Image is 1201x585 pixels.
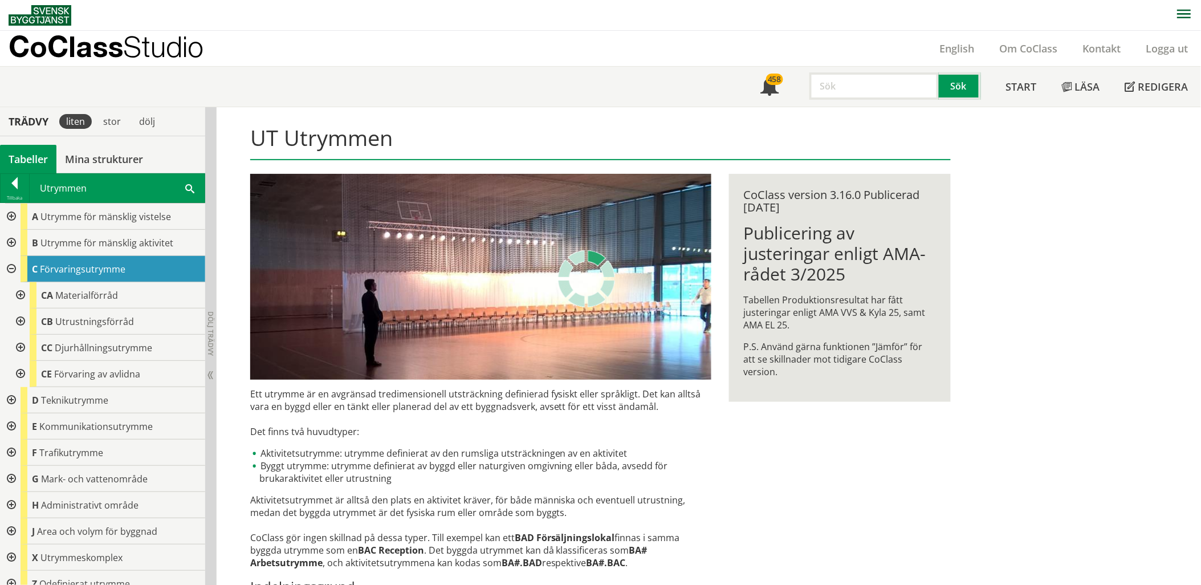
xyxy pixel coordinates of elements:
span: Notifikationer [760,79,779,97]
img: Svensk Byggtjänst [9,5,71,26]
span: Studio [123,30,203,63]
span: J [32,525,35,538]
span: Utrymme för mänsklig vistelse [40,210,171,223]
h1: UT Utrymmen [250,125,951,160]
span: Area och volym för byggnad [37,525,157,538]
span: Redigera [1138,80,1188,94]
span: X [32,551,38,564]
span: C [32,263,38,275]
span: CA [41,289,53,302]
a: Om CoClass [987,42,1070,55]
h1: Publicering av justeringar enligt AMA-rådet 3/2025 [744,223,936,285]
span: G [32,473,39,485]
a: Redigera [1113,67,1201,107]
a: English [927,42,987,55]
span: Dölj trädvy [206,311,215,356]
span: Utrymmeskomplex [40,551,123,564]
span: H [32,499,39,511]
span: CE [41,368,52,380]
p: P.S. Använd gärna funktionen ”Jämför” för att se skillnader mot tidigare CoClass version. [744,340,936,378]
div: liten [59,114,92,129]
img: Laddar [558,250,615,307]
p: CoClass [9,40,203,53]
span: Sök i tabellen [185,182,194,194]
span: Djurhållningsutrymme [55,342,152,354]
a: Mina strukturer [56,145,152,173]
strong: BA#.BAC [587,556,626,569]
span: Förvaringsutrymme [40,263,125,275]
span: Läsa [1075,80,1100,94]
div: Tillbaka [1,193,29,202]
span: A [32,210,38,223]
span: F [32,446,37,459]
span: Trafikutrymme [39,446,103,459]
span: Utrustningsförråd [55,315,134,328]
span: E [32,420,37,433]
strong: BA# Arbetsutrymme [250,544,648,569]
input: Sök [809,72,939,100]
span: Materialförråd [55,289,118,302]
img: utrymme.jpg [250,174,711,380]
span: CC [41,342,52,354]
span: Mark- och vattenområde [41,473,148,485]
div: Utrymmen [30,174,205,202]
span: Start [1006,80,1037,94]
div: CoClass version 3.16.0 Publicerad [DATE] [744,189,936,214]
span: Förvaring av avlidna [54,368,140,380]
div: 458 [766,74,783,85]
a: Kontakt [1070,42,1134,55]
span: Teknikutrymme [41,394,108,407]
li: Aktivitetsutrymme: utrymme definierat av den rumsliga utsträckningen av en aktivitet [250,447,711,460]
div: stor [96,114,128,129]
a: Logga ut [1134,42,1201,55]
div: Trädvy [2,115,55,128]
strong: BAD Försäljningslokal [515,531,615,544]
span: CB [41,315,53,328]
span: Utrymme för mänsklig aktivitet [40,237,173,249]
p: Tabellen Produktionsresultat har fått justeringar enligt AMA VVS & Kyla 25, samt AMA EL 25. [744,294,936,331]
button: Sök [939,72,981,100]
span: Administrativt område [41,499,139,511]
span: D [32,394,39,407]
li: Byggt utrymme: utrymme definierat av byggd eller naturgiven omgivning eller båda, avsedd för bruk... [250,460,711,485]
span: Kommunikationsutrymme [39,420,153,433]
a: Start [994,67,1049,107]
a: Läsa [1049,67,1113,107]
span: B [32,237,38,249]
strong: BAC Reception [358,544,424,556]
div: dölj [132,114,162,129]
a: CoClassStudio [9,31,228,66]
strong: BA#.BAD [502,556,542,569]
a: 458 [748,67,791,107]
